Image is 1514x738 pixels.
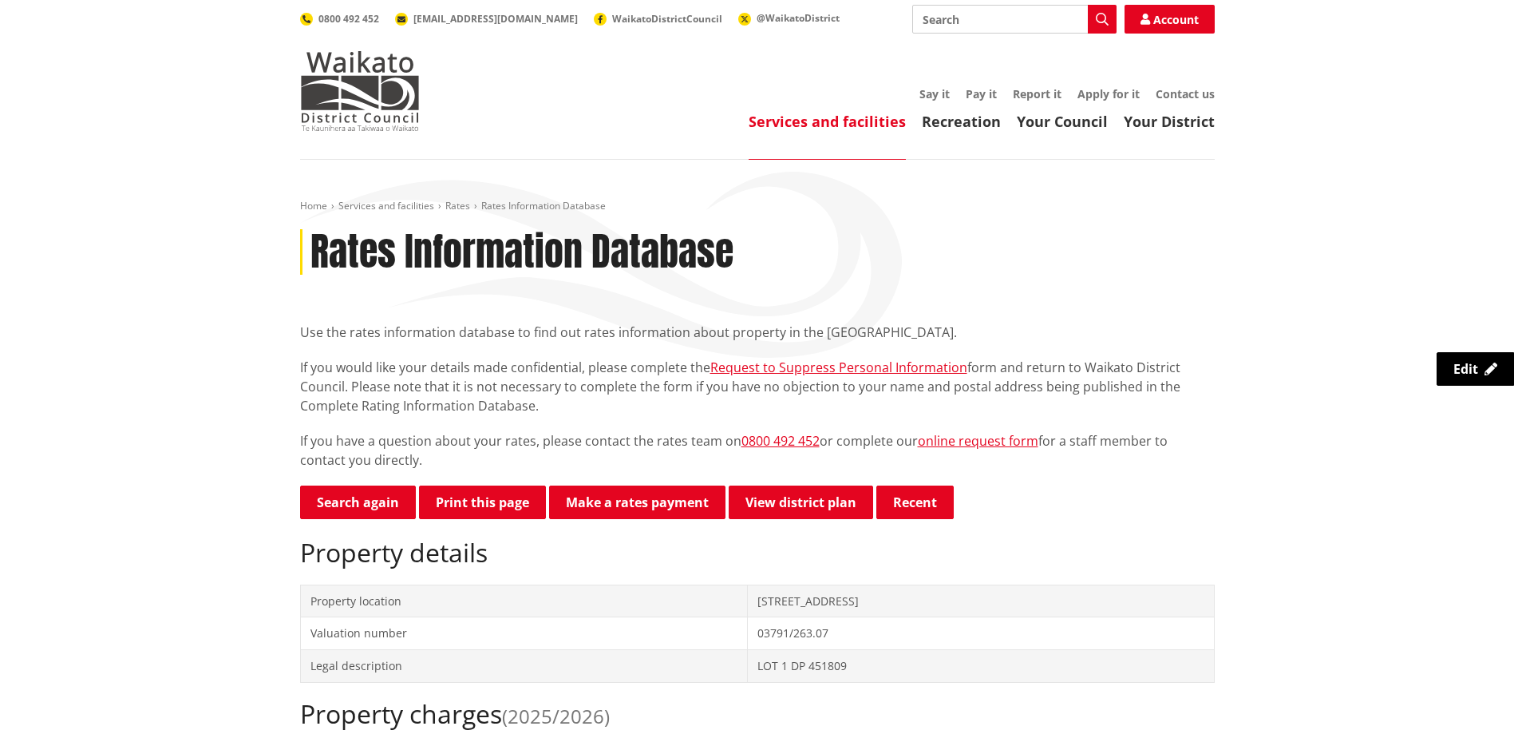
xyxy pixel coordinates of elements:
a: 0800 492 452 [741,432,820,450]
h2: Property details [300,538,1215,568]
a: Services and facilities [338,199,434,212]
a: [EMAIL_ADDRESS][DOMAIN_NAME] [395,12,578,26]
a: Services and facilities [749,112,906,131]
a: Make a rates payment [549,486,725,519]
a: Contact us [1156,86,1215,101]
span: WaikatoDistrictCouncil [612,12,722,26]
a: View district plan [729,486,873,519]
a: Recreation [922,112,1001,131]
td: Valuation number [300,617,748,650]
input: Search input [912,5,1117,34]
h1: Rates Information Database [310,229,733,276]
a: Pay it [966,86,997,101]
p: Use the rates information database to find out rates information about property in the [GEOGRAPHI... [300,323,1215,342]
a: Apply for it [1077,86,1140,101]
nav: breadcrumb [300,200,1215,213]
span: Rates Information Database [481,199,606,212]
span: @WaikatoDistrict [757,11,840,25]
a: Account [1125,5,1215,34]
img: Waikato District Council - Te Kaunihera aa Takiwaa o Waikato [300,51,420,131]
a: Your Council [1017,112,1108,131]
a: Request to Suppress Personal Information [710,359,967,376]
h2: Property charges [300,699,1215,729]
span: (2025/2026) [502,703,610,729]
a: online request form [918,432,1038,450]
a: Report it [1013,86,1061,101]
td: LOT 1 DP 451809 [748,649,1214,682]
span: Edit [1453,360,1478,378]
td: Property location [300,585,748,617]
a: Your District [1124,112,1215,131]
a: Search again [300,486,416,519]
a: @WaikatoDistrict [738,11,840,25]
td: 03791/263.07 [748,617,1214,650]
button: Print this page [419,486,546,519]
a: Say it [919,86,950,101]
a: Edit [1437,352,1514,386]
a: Home [300,199,327,212]
a: WaikatoDistrictCouncil [594,12,722,26]
p: If you have a question about your rates, please contact the rates team on or complete our for a s... [300,431,1215,470]
a: Rates [445,199,470,212]
span: 0800 492 452 [318,12,379,26]
span: [EMAIL_ADDRESS][DOMAIN_NAME] [413,12,578,26]
p: If you would like your details made confidential, please complete the form and return to Waikato ... [300,358,1215,415]
td: Legal description [300,649,748,682]
a: 0800 492 452 [300,12,379,26]
button: Recent [876,486,954,519]
td: [STREET_ADDRESS] [748,585,1214,617]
